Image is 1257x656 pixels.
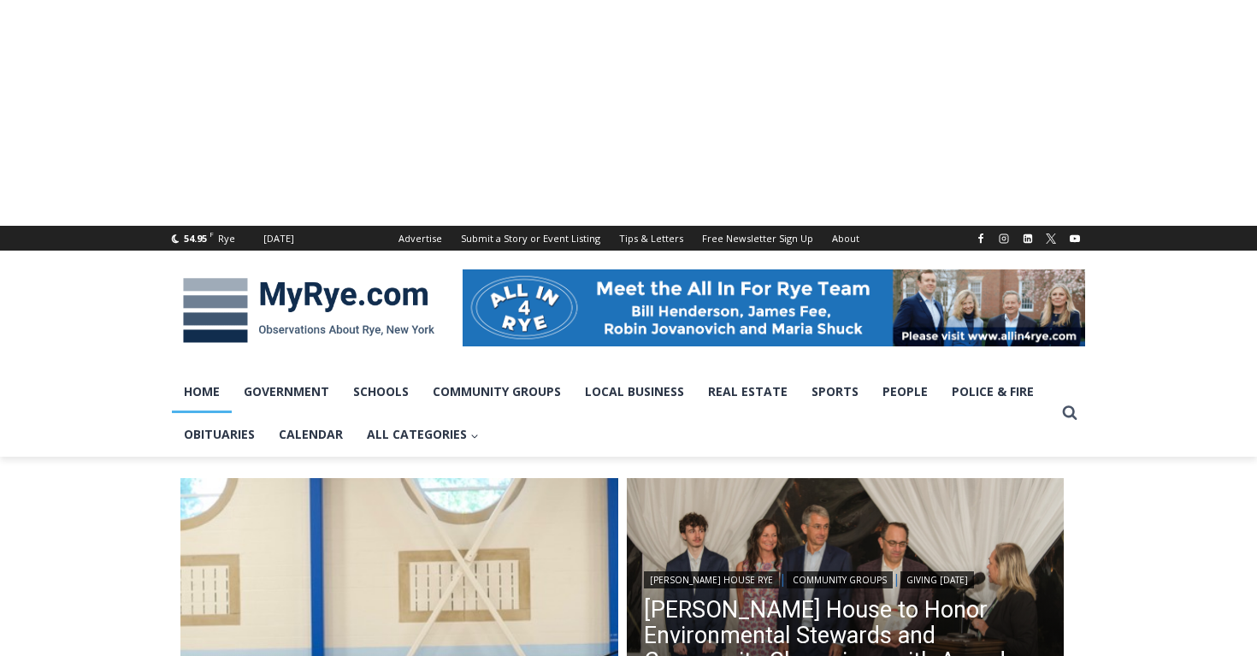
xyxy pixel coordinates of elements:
[1054,398,1085,428] button: View Search Form
[787,571,893,588] a: Community Groups
[693,226,823,251] a: Free Newsletter Sign Up
[341,370,421,413] a: Schools
[209,229,214,239] span: F
[573,370,696,413] a: Local Business
[644,568,1047,588] div: | |
[172,370,232,413] a: Home
[610,226,693,251] a: Tips & Letters
[355,413,491,456] a: All Categories
[1041,228,1061,249] a: X
[367,425,479,444] span: All Categories
[421,370,573,413] a: Community Groups
[800,370,870,413] a: Sports
[232,370,341,413] a: Government
[389,226,451,251] a: Advertise
[696,370,800,413] a: Real Estate
[218,231,235,246] div: Rye
[1018,228,1038,249] a: Linkedin
[451,226,610,251] a: Submit a Story or Event Listing
[184,232,207,245] span: 54.95
[172,370,1054,457] nav: Primary Navigation
[172,266,446,355] img: MyRye.com
[463,269,1085,346] img: All in for Rye
[267,413,355,456] a: Calendar
[263,231,294,246] div: [DATE]
[1065,228,1085,249] a: YouTube
[823,226,869,251] a: About
[870,370,940,413] a: People
[172,413,267,456] a: Obituaries
[389,226,869,251] nav: Secondary Navigation
[644,571,779,588] a: [PERSON_NAME] House Rye
[940,370,1046,413] a: Police & Fire
[994,228,1014,249] a: Instagram
[971,228,991,249] a: Facebook
[900,571,974,588] a: Giving [DATE]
